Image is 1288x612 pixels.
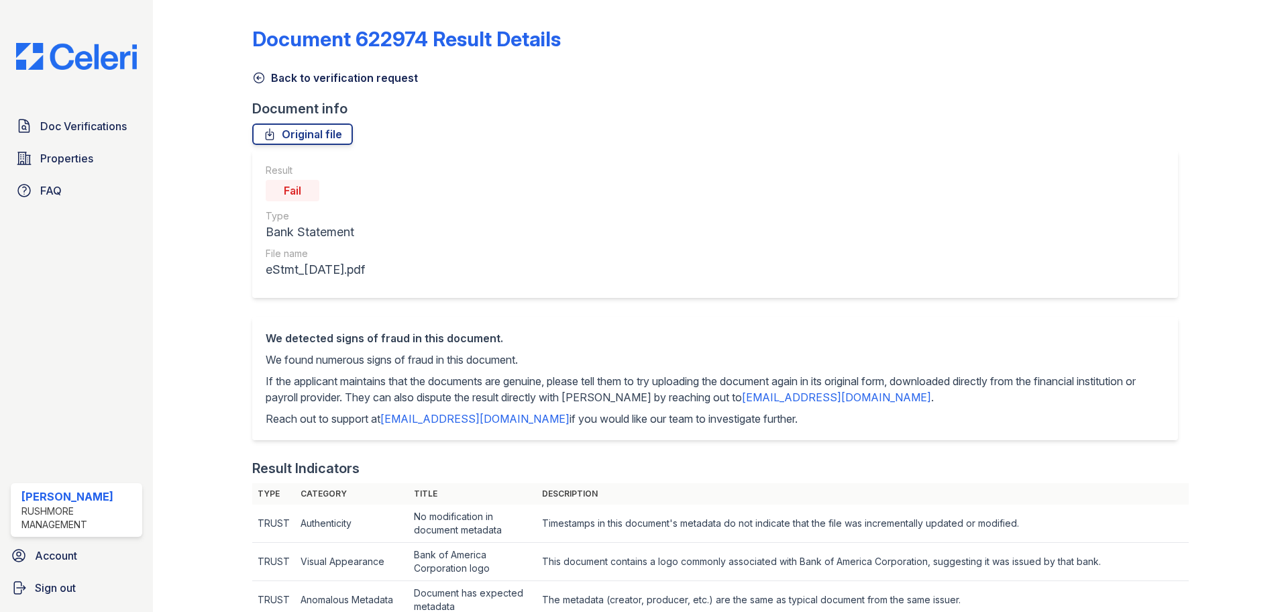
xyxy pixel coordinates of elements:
div: Bank Statement [266,223,365,242]
a: [EMAIL_ADDRESS][DOMAIN_NAME] [380,412,570,425]
div: Result Indicators [252,459,360,478]
a: Sign out [5,574,148,601]
th: Type [252,483,295,505]
th: Category [295,483,409,505]
p: If the applicant maintains that the documents are genuine, please tell them to try uploading the ... [266,373,1165,405]
td: TRUST [252,505,295,543]
span: Account [35,548,77,564]
span: . [931,391,934,404]
div: We detected signs of fraud in this document. [266,330,1165,346]
td: Bank of America Corporation logo [409,543,537,581]
p: We found numerous signs of fraud in this document. [266,352,1165,368]
span: FAQ [40,183,62,199]
div: Type [266,209,365,223]
a: Doc Verifications [11,113,142,140]
td: TRUST [252,543,295,581]
div: Fail [266,180,319,201]
td: No modification in document metadata [409,505,537,543]
span: Sign out [35,580,76,596]
div: Rushmore Management [21,505,137,531]
td: Authenticity [295,505,409,543]
a: Back to verification request [252,70,418,86]
span: Properties [40,150,93,166]
a: Account [5,542,148,569]
th: Description [537,483,1189,505]
img: CE_Logo_Blue-a8612792a0a2168367f1c8372b55b34899dd931a85d93a1a3d3e32e68fde9ad4.png [5,43,148,70]
th: Title [409,483,537,505]
div: Result [266,164,365,177]
a: Properties [11,145,142,172]
p: Reach out to support at if you would like our team to investigate further. [266,411,1165,427]
div: Document info [252,99,1189,118]
div: File name [266,247,365,260]
td: Timestamps in this document's metadata do not indicate that the file was incrementally updated or... [537,505,1189,543]
span: Doc Verifications [40,118,127,134]
td: Visual Appearance [295,543,409,581]
div: [PERSON_NAME] [21,489,137,505]
td: This document contains a logo commonly associated with Bank of America Corporation, suggesting it... [537,543,1189,581]
a: Document 622974 Result Details [252,27,561,51]
a: FAQ [11,177,142,204]
a: [EMAIL_ADDRESS][DOMAIN_NAME] [742,391,931,404]
a: Original file [252,123,353,145]
div: eStmt_[DATE].pdf [266,260,365,279]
